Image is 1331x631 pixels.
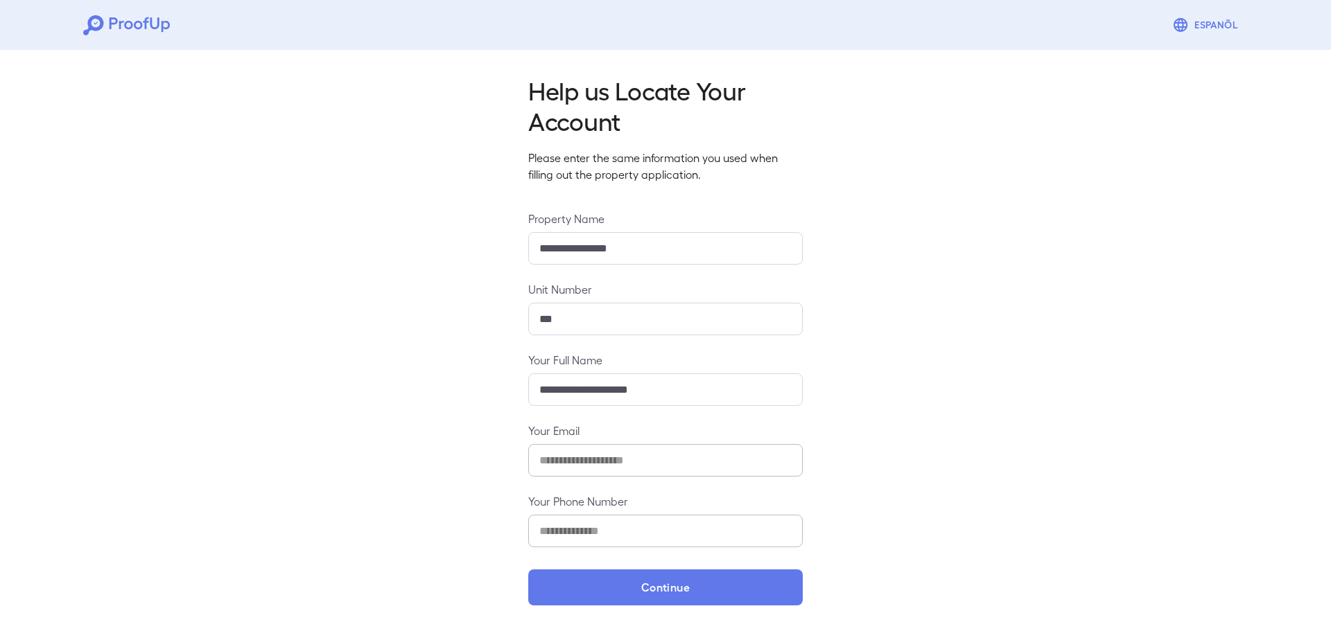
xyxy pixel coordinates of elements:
[528,423,803,438] label: Your Email
[528,281,803,297] label: Unit Number
[528,569,803,605] button: Continue
[528,150,803,183] p: Please enter the same information you used when filling out the property application.
[528,493,803,509] label: Your Phone Number
[528,352,803,368] label: Your Full Name
[1167,11,1248,39] button: Espanõl
[528,75,803,136] h2: Help us Locate Your Account
[528,211,803,226] label: Property Name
